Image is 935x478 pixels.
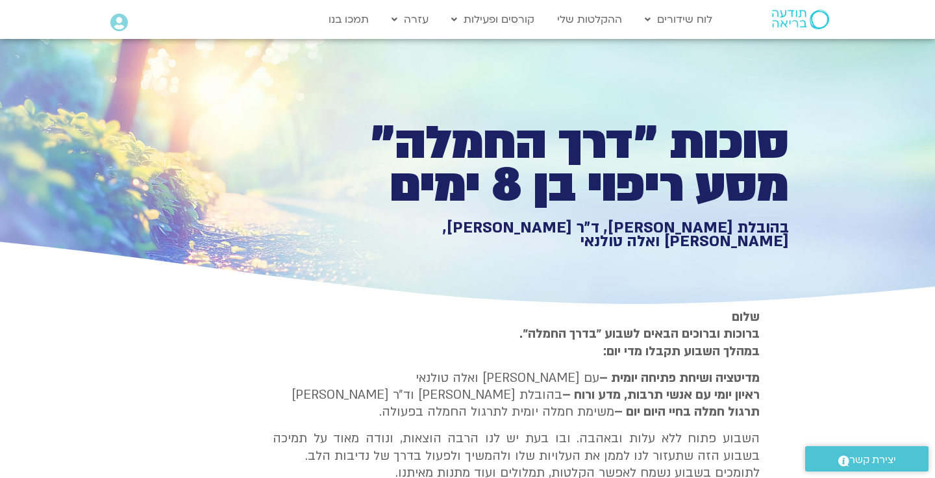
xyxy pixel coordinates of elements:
a: קורסים ופעילות [445,7,541,32]
strong: שלום [732,308,760,325]
a: יצירת קשר [805,446,929,472]
a: ההקלטות שלי [551,7,629,32]
span: יצירת קשר [849,451,896,469]
a: עזרה [385,7,435,32]
strong: מדיטציה ושיחת פתיחה יומית – [599,370,760,386]
h1: בהובלת [PERSON_NAME], ד״ר [PERSON_NAME], [PERSON_NAME] ואלה טולנאי [339,221,789,249]
b: תרגול חמלה בחיי היום יום – [614,403,760,420]
p: עם [PERSON_NAME] ואלה טולנאי בהובלת [PERSON_NAME] וד״ר [PERSON_NAME] משימת חמלה יומית לתרגול החמל... [273,370,760,421]
h1: סוכות ״דרך החמלה״ מסע ריפוי בן 8 ימים [339,122,789,207]
a: תמכו בנו [322,7,375,32]
img: תודעה בריאה [772,10,829,29]
a: לוח שידורים [638,7,719,32]
b: ראיון יומי עם אנשי תרבות, מדע ורוח – [562,386,760,403]
strong: ברוכות וברוכים הבאים לשבוע ״בדרך החמלה״. במהלך השבוע תקבלו מדי יום: [519,325,760,359]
